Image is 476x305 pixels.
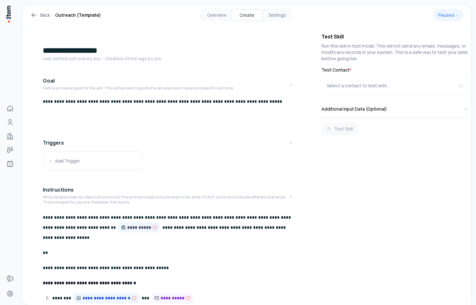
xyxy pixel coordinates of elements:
a: Back [30,11,50,19]
button: Create [232,10,262,20]
a: Deals [4,144,16,156]
p: Last edited: just now by you ・Created: 49 min ago by you [43,55,293,62]
button: InstructionsWrite detailed step-by-step instructions for the entire process. Include what to do, ... [43,181,293,212]
h4: Instructions [43,186,74,193]
h4: Triggers [43,139,64,147]
button: Triggers [43,134,293,152]
a: Agents [4,158,16,170]
a: Companies [4,130,16,142]
p: Define an overall goal for the skill. This will be used to guide the skill execution towards a sp... [43,86,234,91]
div: Select a contact to test with... [327,83,458,89]
p: Run this skill in test mode. This will not send any emails, messages, or modify any records in yo... [321,43,468,62]
button: Additional Input Data (Optional) [321,101,468,117]
h4: Goal [43,77,55,84]
button: Add Trigger [43,152,144,170]
label: Test Contact [321,67,468,73]
button: Overview [201,10,232,20]
h1: Outreach (Template) [55,11,101,19]
p: Write detailed step-by-step instructions for the entire process. Include what to do, when to do i... [43,195,288,205]
button: Settings [262,10,292,20]
div: Triggers [43,152,293,176]
a: Home [4,102,16,115]
h4: Test Skill [321,33,468,40]
a: Forms [4,272,16,285]
img: Item Brain Logo [5,5,11,23]
a: Settings [4,287,16,300]
a: People [4,116,16,129]
button: GoalDefine an overall goal for the skill. This will be used to guide the skill execution towards ... [43,72,293,98]
div: GoalDefine an overall goal for the skill. This will be used to guide the skill execution towards ... [43,98,293,129]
